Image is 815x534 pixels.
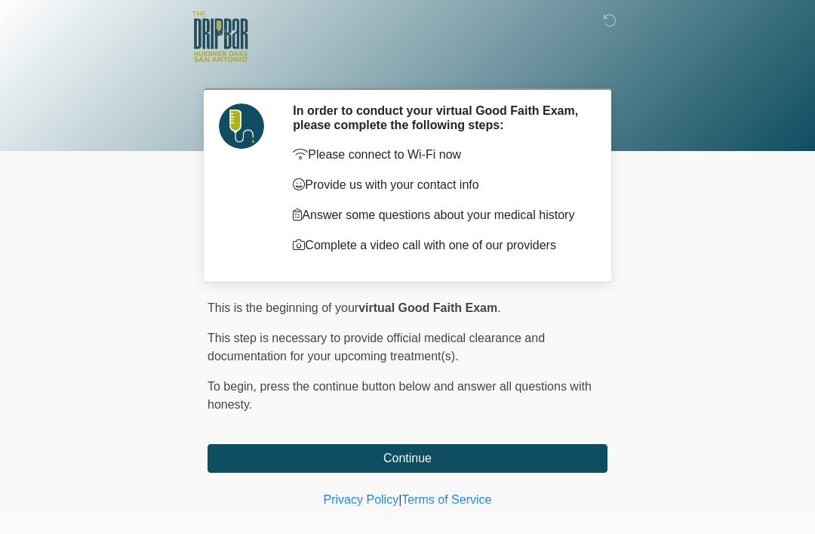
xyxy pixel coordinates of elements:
span: press the continue button below and answer all questions with honesty. [208,380,592,411]
a: Privacy Policy [324,493,399,506]
span: To begin, [208,380,260,393]
strong: virtual Good Faith Exam [358,301,497,314]
p: Answer some questions about your medical history [293,206,585,224]
h2: In order to conduct your virtual Good Faith Exam, please complete the following steps: [293,103,585,132]
a: | [398,493,401,506]
span: . [497,301,500,314]
a: Terms of Service [401,493,491,506]
span: This is the beginning of your [208,301,358,314]
p: Complete a video call with one of our providers [293,236,585,255]
img: Agent Avatar [219,103,264,149]
p: Provide us with your contact info [293,176,585,194]
img: The DRIPBaR - The Strand at Huebner Oaks Logo [192,11,248,62]
button: Continue [208,444,607,473]
span: This step is necessary to provide official medical clearance and documentation for your upcoming ... [208,332,545,363]
p: Please connect to Wi-Fi now [293,146,585,164]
